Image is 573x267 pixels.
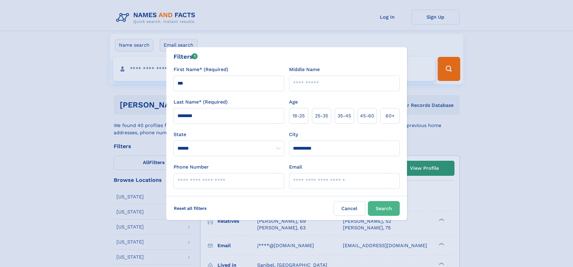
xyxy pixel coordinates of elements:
[337,112,351,120] span: 35‑45
[289,131,298,138] label: City
[174,131,284,138] label: State
[174,163,209,171] label: Phone Number
[174,52,198,61] div: Filters
[334,201,365,216] label: Cancel
[174,66,228,73] label: First Name* (Required)
[289,66,320,73] label: Middle Name
[360,112,374,120] span: 45‑60
[170,201,211,216] label: Reset all filters
[368,201,400,216] button: Search
[315,112,328,120] span: 25‑35
[386,112,395,120] span: 60+
[292,112,305,120] span: 18‑25
[174,98,228,106] label: Last Name* (Required)
[289,163,302,171] label: Email
[289,98,298,106] label: Age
